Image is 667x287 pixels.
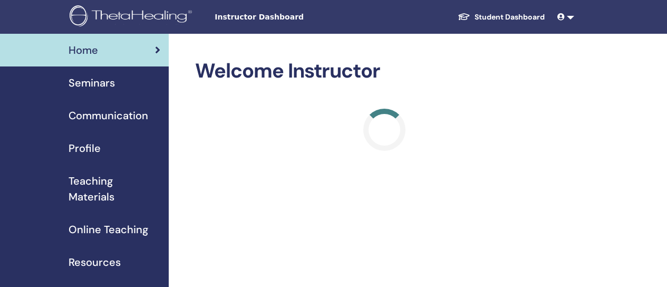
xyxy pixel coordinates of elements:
[69,108,148,123] span: Communication
[69,140,101,156] span: Profile
[195,59,574,83] h2: Welcome Instructor
[215,12,373,23] span: Instructor Dashboard
[69,222,148,237] span: Online Teaching
[70,5,196,29] img: logo.png
[69,254,121,270] span: Resources
[69,75,115,91] span: Seminars
[449,7,553,27] a: Student Dashboard
[458,12,470,21] img: graduation-cap-white.svg
[69,173,160,205] span: Teaching Materials
[69,42,98,58] span: Home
